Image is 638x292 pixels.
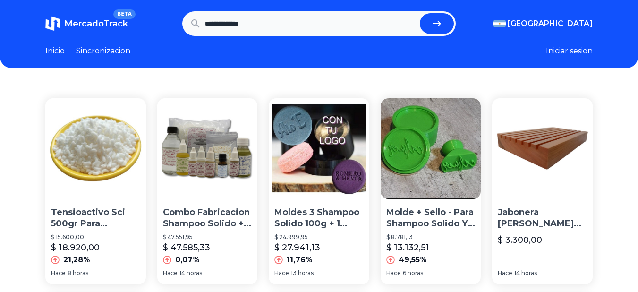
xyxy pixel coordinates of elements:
span: MercadoTrack [64,18,128,29]
img: Jabonera De Madera Shampoo Sólido, Excelente Terminacion [492,98,593,199]
span: Hace [274,269,289,277]
img: Molde + Sello - Para Shampoo Solido Y Jabón [381,98,481,199]
a: Molde + Sello - Para Shampoo Solido Y JabónMolde + Sello - Para Shampoo Solido Y Jabón$ 8.781,13$... [381,98,481,284]
button: [GEOGRAPHIC_DATA] [493,18,593,29]
a: MercadoTrackBETA [45,16,128,31]
span: 6 horas [403,269,423,277]
span: 14 horas [514,269,537,277]
p: Moldes 3 Shampoo Solido 100g + 1 Bomba Baño + 1 Sello Jabón [274,206,364,230]
p: $ 24.999,95 [274,233,364,241]
a: Inicio [45,45,65,57]
span: Hace [386,269,401,277]
p: Combo Fabricacion Shampoo Solido + Instrucciones [163,206,252,230]
p: $ 13.132,51 [386,241,429,254]
img: Combo Fabricacion Shampoo Solido + Instrucciones [157,98,258,199]
p: 11,76% [287,254,313,266]
p: $ 18.920,00 [51,241,100,254]
span: 13 horas [291,269,314,277]
p: $ 47.585,33 [163,241,210,254]
span: Hace [498,269,512,277]
p: 49,55% [399,254,427,266]
a: Combo Fabricacion Shampoo Solido + InstruccionesCombo Fabricacion Shampoo Solido + Instrucciones$... [157,98,258,284]
button: Iniciar sesion [546,45,593,57]
a: Sincronizacion [76,45,130,57]
img: Argentina [493,20,506,27]
p: Jabonera [PERSON_NAME] Shampoo Sólido, Excelente Terminacion [498,206,587,230]
p: $ 27.941,13 [274,241,320,254]
a: Jabonera De Madera Shampoo Sólido, Excelente TerminacionJabonera [PERSON_NAME] Shampoo Sólido, Ex... [492,98,593,284]
p: 21,28% [63,254,90,266]
a: Tensioactivo Sci 500gr Para Fabricación De Shampoo Sólido Tensioactivo Sci 500gr Para Fabricación... [45,98,146,284]
p: 0,07% [175,254,200,266]
span: Hace [51,269,66,277]
span: BETA [113,9,136,19]
p: $ 8.781,13 [386,233,476,241]
span: [GEOGRAPHIC_DATA] [508,18,593,29]
p: Molde + Sello - Para Shampoo Solido Y Jabón [386,206,476,230]
span: 14 horas [179,269,202,277]
p: Tensioactivo Sci 500gr Para Fabricación De Shampoo Sólido [51,206,140,230]
span: 8 horas [68,269,88,277]
img: MercadoTrack [45,16,60,31]
span: Hace [163,269,178,277]
p: $ 3.300,00 [498,233,542,247]
img: Moldes 3 Shampoo Solido 100g + 1 Bomba Baño + 1 Sello Jabón [269,98,369,199]
p: $ 15.600,00 [51,233,140,241]
img: Tensioactivo Sci 500gr Para Fabricación De Shampoo Sólido [45,98,146,199]
p: $ 47.551,95 [163,233,252,241]
a: Moldes 3 Shampoo Solido 100g + 1 Bomba Baño + 1 Sello JabónMoldes 3 Shampoo Solido 100g + 1 Bomba... [269,98,369,284]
